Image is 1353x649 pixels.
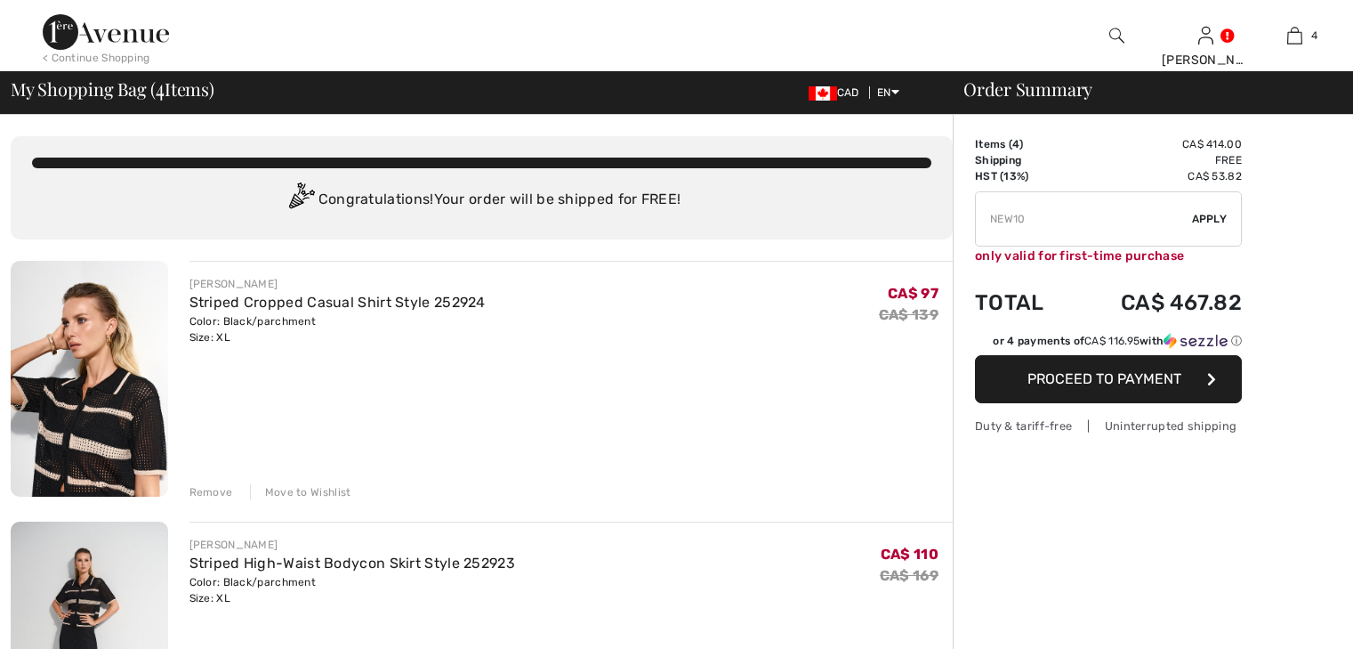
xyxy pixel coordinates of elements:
[975,355,1242,403] button: Proceed to Payment
[976,192,1192,246] input: Promo code
[189,537,516,553] div: [PERSON_NAME]
[11,80,214,98] span: My Shopping Bag ( Items)
[1072,272,1242,333] td: CA$ 467.82
[189,574,516,606] div: Color: Black/parchment Size: XL
[1072,136,1242,152] td: CA$ 414.00
[975,247,1242,265] div: only valid for first-time purchase
[975,272,1072,333] td: Total
[975,418,1242,434] div: Duty & tariff-free | Uninterrupted shipping
[975,136,1072,152] td: Items ( )
[809,86,866,99] span: CAD
[189,555,516,572] a: Striped High-Waist Bodycon Skirt Style 252923
[880,567,938,584] s: CA$ 169
[250,484,351,500] div: Move to Wishlist
[1164,333,1228,349] img: Sezzle
[189,294,486,311] a: Striped Cropped Casual Shirt Style 252924
[1109,25,1124,46] img: search the website
[1239,596,1335,640] iframe: Opens a widget where you can find more information
[1072,152,1242,168] td: Free
[1198,27,1213,44] a: Sign In
[975,152,1072,168] td: Shipping
[993,333,1242,349] div: or 4 payments of with
[1287,25,1302,46] img: My Bag
[43,14,169,50] img: 1ère Avenue
[11,261,168,497] img: Striped Cropped Casual Shirt Style 252924
[879,306,938,323] s: CA$ 139
[1251,25,1338,46] a: 4
[32,183,931,218] div: Congratulations! Your order will be shipped for FREE!
[1027,370,1181,387] span: Proceed to Payment
[189,484,233,500] div: Remove
[809,86,837,101] img: Canadian Dollar
[881,546,938,563] span: CA$ 110
[888,285,938,302] span: CA$ 97
[43,50,150,66] div: < Continue Shopping
[189,276,486,292] div: [PERSON_NAME]
[1198,25,1213,46] img: My Info
[189,313,486,345] div: Color: Black/parchment Size: XL
[975,168,1072,184] td: HST (13%)
[1012,138,1019,150] span: 4
[1084,335,1140,347] span: CA$ 116.95
[1192,211,1228,227] span: Apply
[975,333,1242,355] div: or 4 payments ofCA$ 116.95withSezzle Click to learn more about Sezzle
[1072,168,1242,184] td: CA$ 53.82
[1311,28,1317,44] span: 4
[283,183,318,218] img: Congratulation2.svg
[1162,51,1249,69] div: [PERSON_NAME]
[877,86,899,99] span: EN
[156,76,165,99] span: 4
[942,80,1342,98] div: Order Summary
